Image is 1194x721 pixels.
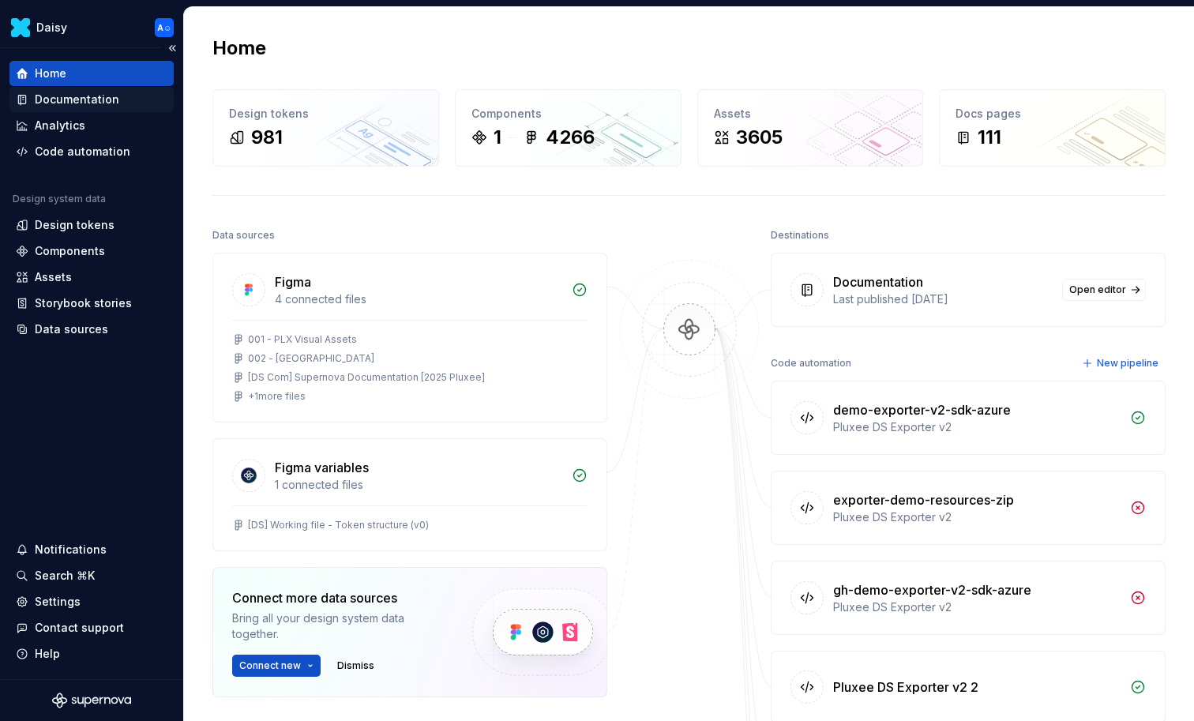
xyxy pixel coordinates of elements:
div: Design tokens [35,217,115,233]
div: + 1 more files [248,390,306,403]
a: Home [9,61,174,86]
div: 1 [494,125,501,150]
div: Analytics [35,118,85,133]
div: Figma [275,272,311,291]
div: Storybook stories [35,295,132,311]
a: Figma4 connected files001 - PLX Visual Assets002 - [GEOGRAPHIC_DATA][DS Com] Supernova Documentat... [212,253,607,422]
div: Assets [35,269,72,285]
button: Connect new [232,655,321,677]
div: Code automation [35,144,130,160]
div: Settings [35,594,81,610]
a: Storybook stories [9,291,174,316]
div: Docs pages [956,106,1149,122]
a: Assets [9,265,174,290]
div: Daisy [36,20,67,36]
div: Bring all your design system data together. [232,610,445,642]
a: Code automation [9,139,174,164]
span: Connect new [239,659,301,672]
div: A☺ [157,21,171,34]
div: Documentation [35,92,119,107]
div: Destinations [771,224,829,246]
div: Pluxee DS Exporter v2 [833,599,1121,615]
div: Pluxee DS Exporter v2 2 [833,678,978,697]
svg: Supernova Logo [52,693,131,708]
div: Design tokens [229,106,422,122]
a: Design tokens981 [212,89,439,167]
div: Notifications [35,542,107,558]
button: DaisyA☺ [3,10,180,44]
a: Settings [9,589,174,614]
button: Notifications [9,537,174,562]
a: Data sources [9,317,174,342]
div: Pluxee DS Exporter v2 [833,419,1121,435]
div: 3605 [736,125,783,150]
a: Components14266 [455,89,681,167]
div: Pluxee DS Exporter v2 [833,509,1121,525]
div: Documentation [833,272,923,291]
a: Components [9,238,174,264]
div: Help [35,646,60,662]
div: 981 [251,125,283,150]
div: Search ⌘K [35,568,95,584]
div: Connect more data sources [232,588,445,607]
div: Data sources [35,321,108,337]
div: Home [35,66,66,81]
div: Components [471,106,665,122]
span: Open editor [1069,284,1126,296]
div: Design system data [13,193,106,205]
div: exporter-demo-resources-zip [833,490,1014,509]
div: 002 - [GEOGRAPHIC_DATA] [248,352,374,365]
div: 001 - PLX Visual Assets [248,333,357,346]
div: [DS Com] Supernova Documentation [2025 Pluxee] [248,371,485,384]
span: New pipeline [1097,357,1158,370]
a: Analytics [9,113,174,138]
div: gh-demo-exporter-v2-sdk-azure [833,580,1031,599]
div: Figma variables [275,458,369,477]
div: Components [35,243,105,259]
div: 4 connected files [275,291,562,307]
div: demo-exporter-v2-sdk-azure [833,400,1011,419]
div: 1 connected files [275,477,562,493]
a: Assets3605 [697,89,924,167]
div: Data sources [212,224,275,246]
button: Contact support [9,615,174,640]
button: Help [9,641,174,667]
a: Documentation [9,87,174,112]
div: Contact support [35,620,124,636]
a: Open editor [1062,279,1146,301]
div: 4266 [546,125,595,150]
button: New pipeline [1077,352,1166,374]
h2: Home [212,36,266,61]
div: Last published [DATE] [833,291,1053,307]
button: Collapse sidebar [161,37,183,59]
a: Design tokens [9,212,174,238]
img: 8442b5b3-d95e-456d-8131-d61e917d6403.png [11,18,30,37]
button: Search ⌘K [9,563,174,588]
div: [DS] Working file - Token structure (v0) [248,519,429,531]
a: Figma variables1 connected files[DS] Working file - Token structure (v0) [212,438,607,551]
span: Dismiss [337,659,374,672]
div: Assets [714,106,907,122]
div: Code automation [771,352,851,374]
button: Dismiss [330,655,381,677]
div: 111 [978,125,1001,150]
a: Docs pages111 [939,89,1166,167]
